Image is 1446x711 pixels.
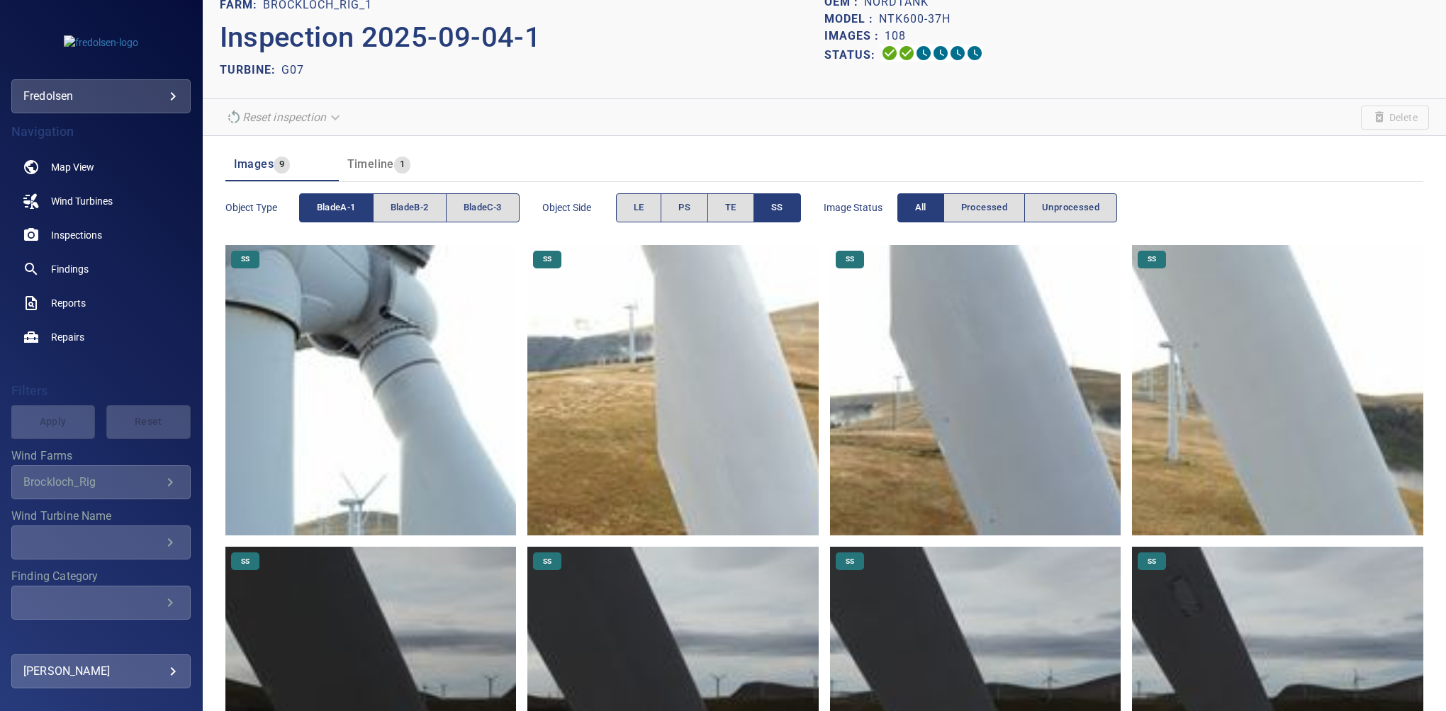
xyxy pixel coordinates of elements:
span: Processed [961,200,1007,216]
span: Images [234,157,274,171]
span: SS [534,557,560,567]
a: findings noActive [11,252,191,286]
button: SS [753,193,801,222]
div: Reset inspection [220,105,349,130]
span: Object Side [542,200,616,215]
span: Object type [225,200,299,215]
p: G07 [281,62,304,79]
span: bladeC-3 [464,200,502,216]
p: NTK600-37H [879,11,951,28]
div: imageStatus [897,193,1118,222]
svg: Classification 0% [966,45,983,62]
div: fredolsen [11,79,191,113]
p: 108 [885,28,906,45]
span: SS [837,557,863,567]
svg: Matching 0% [949,45,966,62]
label: Finding Type [11,631,191,642]
svg: Selecting 0% [915,45,932,62]
span: SS [1139,254,1165,264]
span: SS [1139,557,1165,567]
span: SS [232,254,258,264]
span: SS [771,200,783,216]
span: All [915,200,926,216]
span: Repairs [51,330,84,344]
div: [PERSON_NAME] [23,660,179,683]
a: map noActive [11,150,191,184]
button: bladeC-3 [446,193,520,222]
label: Wind Farms [11,450,191,462]
span: PS [678,200,690,216]
button: Unprocessed [1024,193,1117,222]
a: windturbines noActive [11,184,191,218]
span: Inspections [51,228,102,242]
span: bladeB-2 [391,200,429,216]
button: bladeA-1 [299,193,374,222]
span: SS [232,557,258,567]
p: Images : [824,28,885,45]
label: Wind Turbine Name [11,511,191,522]
svg: Uploading 100% [881,45,898,62]
div: fredolsen [23,85,179,108]
span: SS [837,254,863,264]
span: Reports [51,296,86,310]
label: Finding Category [11,571,191,582]
a: reports noActive [11,286,191,320]
span: Image Status [824,200,897,215]
span: 9 [274,157,290,173]
span: 1 [394,157,410,173]
button: All [897,193,944,222]
div: Wind Turbine Name [11,525,191,559]
button: TE [707,193,754,222]
span: TE [725,200,736,216]
span: LE [634,200,644,216]
div: objectSide [616,193,801,222]
span: Wind Turbines [51,194,113,208]
em: Reset inspection [242,110,326,124]
div: Brockloch_Rig [23,475,162,489]
button: LE [616,193,662,222]
p: Model : [824,11,879,28]
span: Findings [51,262,89,276]
span: Unable to delete the inspection due to your user permissions [1361,106,1429,130]
button: bladeB-2 [373,193,447,222]
h4: Navigation [11,125,191,139]
p: TURBINE: [220,62,281,79]
div: objectType [299,193,520,222]
span: SS [534,254,560,264]
div: Finding Category [11,586,191,620]
span: bladeA-1 [317,200,356,216]
span: Timeline [347,157,394,171]
h4: Filters [11,384,191,398]
span: Unprocessed [1042,200,1099,216]
span: Map View [51,160,94,174]
button: Processed [943,193,1025,222]
img: fredolsen-logo [64,35,138,50]
a: repairs noActive [11,320,191,354]
p: Inspection 2025-09-04-1 [220,16,824,59]
div: Wind Farms [11,465,191,499]
div: Unable to reset the inspection due to your user permissions [220,105,349,130]
p: Status: [824,45,881,65]
svg: Data Formatted 100% [898,45,915,62]
a: inspections noActive [11,218,191,252]
svg: ML Processing 0% [932,45,949,62]
button: PS [661,193,708,222]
